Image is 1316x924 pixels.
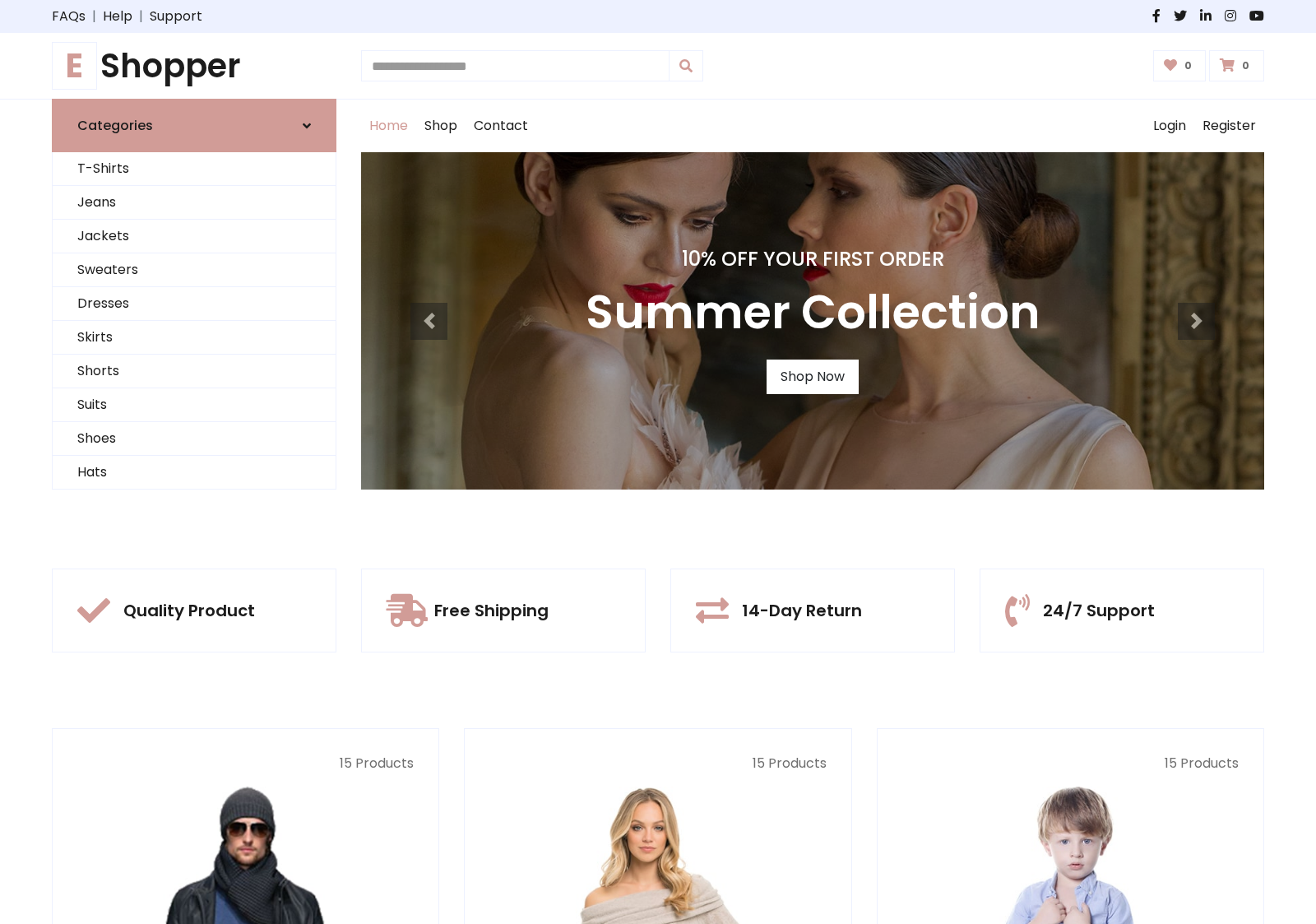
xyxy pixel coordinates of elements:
p: 15 Products [902,754,1239,773]
a: EShopper [52,46,336,86]
a: Shoes [53,422,336,456]
h5: Free Shipping [434,601,549,620]
a: Support [150,7,202,26]
h6: Categories [77,118,153,133]
a: FAQs [52,7,86,26]
h5: Quality Product [123,601,255,620]
p: 15 Products [77,754,414,773]
a: Jeans [53,186,336,220]
h1: Shopper [52,46,336,86]
h4: 10% Off Your First Order [586,248,1040,272]
a: T-Shirts [53,152,336,186]
a: Shorts [53,355,336,388]
a: Contact [466,100,536,152]
h3: Summer Collection [586,285,1040,340]
a: Shop Now [767,360,859,394]
a: 0 [1209,50,1264,81]
a: Login [1145,100,1194,152]
a: Suits [53,388,336,422]
span: E [52,42,97,90]
a: Dresses [53,287,336,321]
span: 0 [1180,58,1196,73]
h5: 24/7 Support [1043,601,1155,620]
a: Sweaters [53,253,336,287]
a: Shop [416,100,466,152]
h5: 14-Day Return [742,601,862,620]
span: | [86,7,103,26]
p: 15 Products [489,754,826,773]
span: 0 [1238,58,1253,73]
a: Help [103,7,132,26]
a: Categories [52,99,336,152]
a: Register [1194,100,1264,152]
a: Jackets [53,220,336,253]
a: Hats [53,456,336,490]
a: Skirts [53,321,336,355]
a: 0 [1153,50,1207,81]
span: | [132,7,150,26]
a: Home [361,100,416,152]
